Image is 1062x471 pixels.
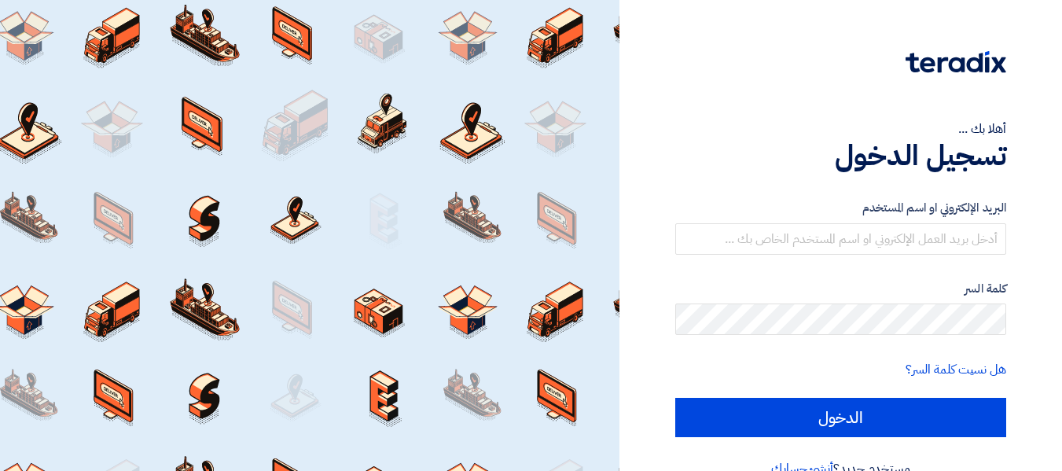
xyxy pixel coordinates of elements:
a: هل نسيت كلمة السر؟ [906,360,1006,379]
label: البريد الإلكتروني او اسم المستخدم [675,199,1006,217]
input: أدخل بريد العمل الإلكتروني او اسم المستخدم الخاص بك ... [675,223,1006,255]
h1: تسجيل الدخول [675,138,1006,173]
label: كلمة السر [675,280,1006,298]
div: أهلا بك ... [675,120,1006,138]
input: الدخول [675,398,1006,437]
img: Teradix logo [906,51,1006,73]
